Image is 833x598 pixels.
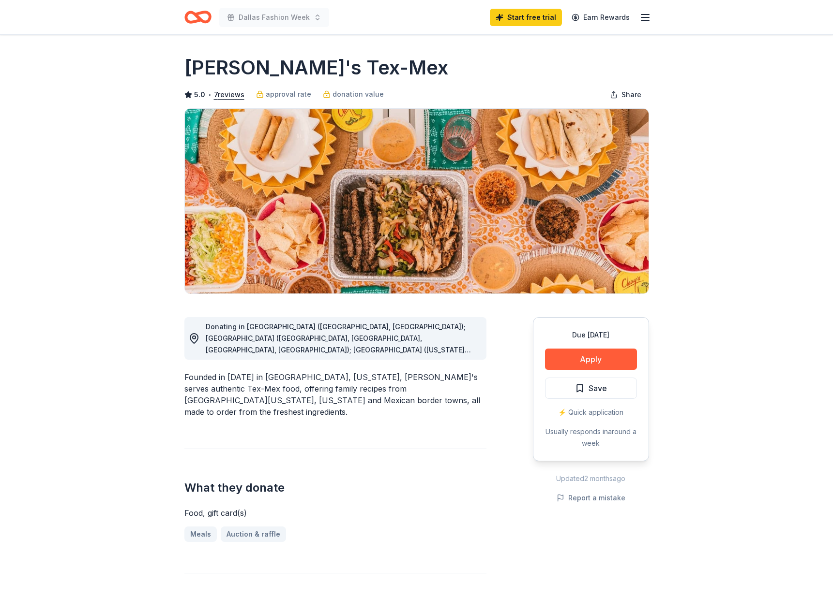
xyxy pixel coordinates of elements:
[490,9,562,26] a: Start free trial
[208,91,211,99] span: •
[184,371,486,418] div: Founded in [DATE] in [GEOGRAPHIC_DATA], [US_STATE], [PERSON_NAME]'s serves authentic Tex-Mex food...
[194,89,205,101] span: 5.0
[621,89,641,101] span: Share
[256,88,311,100] a: approval rate
[545,426,637,449] div: Usually responds in around a week
[557,492,625,504] button: Report a mistake
[206,322,478,551] span: Donating in [GEOGRAPHIC_DATA] ([GEOGRAPHIC_DATA], [GEOGRAPHIC_DATA]); [GEOGRAPHIC_DATA] ([GEOGRAP...
[184,480,486,496] h2: What they donate
[184,6,212,29] a: Home
[323,88,384,100] a: donation value
[184,526,217,542] a: Meals
[221,526,286,542] a: Auction & raffle
[184,507,486,519] div: Food, gift card(s)
[566,9,636,26] a: Earn Rewards
[184,54,448,81] h1: [PERSON_NAME]'s Tex-Mex
[545,329,637,341] div: Due [DATE]
[589,382,607,394] span: Save
[185,109,649,293] img: Image for Chuy's Tex-Mex
[545,349,637,370] button: Apply
[545,378,637,399] button: Save
[219,8,329,27] button: Dallas Fashion Week
[602,85,649,104] button: Share
[333,88,384,100] span: donation value
[545,407,637,418] div: ⚡️ Quick application
[239,12,310,23] span: Dallas Fashion Week
[214,89,244,101] button: 7reviews
[533,473,649,484] div: Updated 2 months ago
[266,88,311,100] span: approval rate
